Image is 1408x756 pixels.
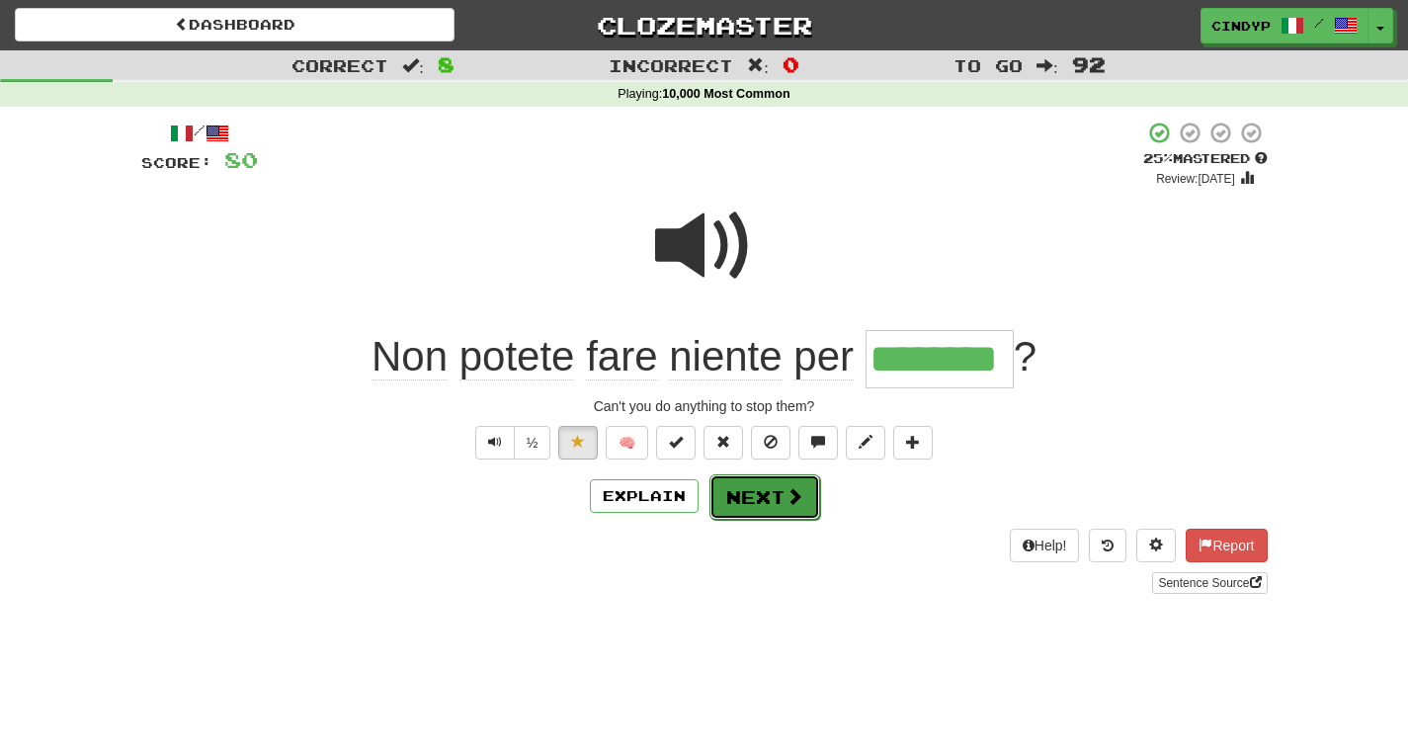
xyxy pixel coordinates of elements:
[1314,16,1324,30] span: /
[1010,529,1080,562] button: Help!
[1156,172,1235,186] small: Review: [DATE]
[1143,150,1268,168] div: Mastered
[751,426,790,460] button: Ignore sentence (alt+i)
[459,333,575,380] span: potete
[1143,150,1173,166] span: 25 %
[669,333,782,380] span: niente
[1089,529,1126,562] button: Round history (alt+y)
[141,396,1268,416] div: Can't you do anything to stop them?
[656,426,696,460] button: Set this sentence to 100% Mastered (alt+m)
[606,426,648,460] button: 🧠
[1201,8,1368,43] a: cindyp /
[141,154,212,171] span: Score:
[953,55,1023,75] span: To go
[1211,17,1271,35] span: cindyp
[798,426,838,460] button: Discuss sentence (alt+u)
[484,8,924,42] a: Clozemaster
[793,333,854,380] span: per
[747,57,769,74] span: :
[1072,52,1106,76] span: 92
[291,55,388,75] span: Correct
[438,52,455,76] span: 8
[590,479,699,513] button: Explain
[471,426,551,460] div: Text-to-speech controls
[609,55,733,75] span: Incorrect
[846,426,885,460] button: Edit sentence (alt+d)
[1036,57,1058,74] span: :
[224,147,258,172] span: 80
[372,333,448,380] span: Non
[1186,529,1267,562] button: Report
[893,426,933,460] button: Add to collection (alt+a)
[586,333,657,380] span: fare
[475,426,515,460] button: Play sentence audio (ctl+space)
[1152,572,1267,594] a: Sentence Source
[141,121,258,145] div: /
[1014,333,1036,379] span: ?
[709,474,820,520] button: Next
[662,87,789,101] strong: 10,000 Most Common
[15,8,455,42] a: Dashboard
[558,426,598,460] button: Unfavorite sentence (alt+f)
[514,426,551,460] button: ½
[704,426,743,460] button: Reset to 0% Mastered (alt+r)
[402,57,424,74] span: :
[783,52,799,76] span: 0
